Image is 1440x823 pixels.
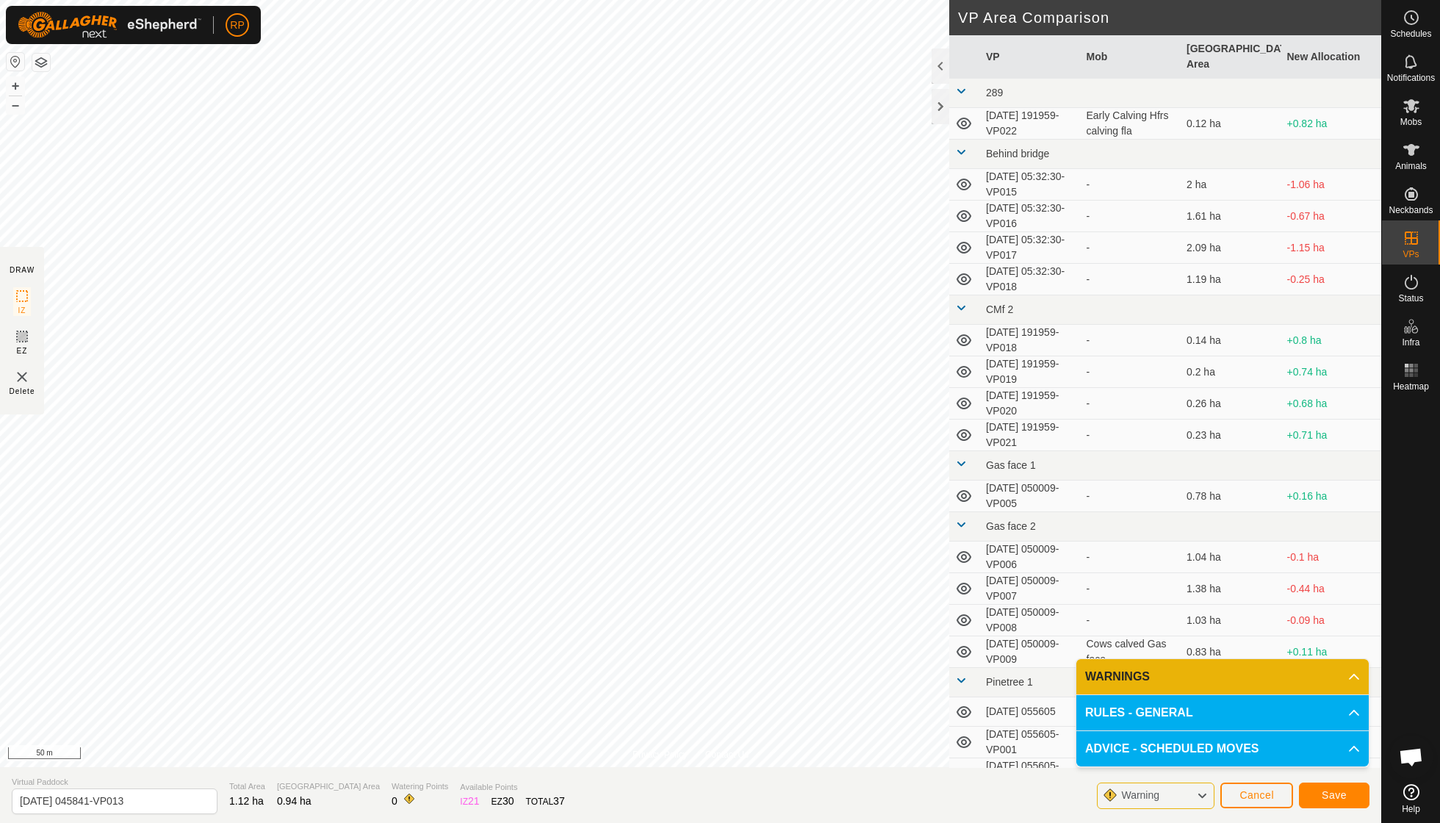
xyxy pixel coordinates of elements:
[1087,489,1176,504] div: -
[1281,35,1382,79] th: New Allocation
[1389,206,1433,215] span: Neckbands
[980,758,1081,790] td: [DATE] 055605-VP002
[553,795,565,807] span: 37
[1281,325,1382,356] td: +0.8 ha
[1181,108,1281,140] td: 0.12 ha
[980,35,1081,79] th: VP
[980,325,1081,356] td: [DATE] 191959-VP018
[1181,35,1281,79] th: [GEOGRAPHIC_DATA] Area
[1281,636,1382,668] td: +0.11 ha
[17,345,28,356] span: EZ
[980,108,1081,140] td: [DATE] 191959-VP022
[1389,735,1433,779] div: Open chat
[1398,294,1423,303] span: Status
[1087,550,1176,565] div: -
[18,305,26,316] span: IZ
[980,481,1081,512] td: [DATE] 050009-VP005
[10,386,35,397] span: Delete
[392,780,448,793] span: Watering Points
[277,780,380,793] span: [GEOGRAPHIC_DATA] Area
[958,9,1381,26] h2: VP Area Comparison
[1181,169,1281,201] td: 2 ha
[13,368,31,386] img: VP
[1402,338,1419,347] span: Infra
[1281,232,1382,264] td: -1.15 ha
[986,520,1036,532] span: Gas face 2
[980,356,1081,388] td: [DATE] 191959-VP019
[10,265,35,276] div: DRAW
[705,748,749,761] a: Contact Us
[1239,789,1274,801] span: Cancel
[980,201,1081,232] td: [DATE] 05:32:30-VP016
[1281,108,1382,140] td: +0.82 ha
[1181,388,1281,420] td: 0.26 ha
[980,264,1081,295] td: [DATE] 05:32:30-VP018
[492,794,514,809] div: EZ
[980,542,1081,573] td: [DATE] 050009-VP006
[980,605,1081,636] td: [DATE] 050009-VP008
[7,96,24,114] button: –
[986,148,1049,159] span: Behind bridge
[1087,333,1176,348] div: -
[12,776,217,788] span: Virtual Paddock
[460,794,479,809] div: IZ
[1281,356,1382,388] td: +0.74 ha
[1181,325,1281,356] td: 0.14 ha
[1299,783,1369,808] button: Save
[1322,789,1347,801] span: Save
[986,303,1013,315] span: CMf 2
[1181,264,1281,295] td: 1.19 ha
[980,232,1081,264] td: [DATE] 05:32:30-VP017
[1081,35,1181,79] th: Mob
[1281,481,1382,512] td: +0.16 ha
[633,748,688,761] a: Privacy Policy
[980,420,1081,451] td: [DATE] 191959-VP021
[1281,605,1382,636] td: -0.09 ha
[1076,695,1369,730] p-accordion-header: RULES - GENERAL
[1087,177,1176,193] div: -
[1402,805,1420,813] span: Help
[1085,668,1150,686] span: WARNINGS
[1220,783,1293,808] button: Cancel
[1281,201,1382,232] td: -0.67 ha
[1393,382,1429,391] span: Heatmap
[1400,118,1422,126] span: Mobs
[1281,388,1382,420] td: +0.68 ha
[526,794,565,809] div: TOTAL
[1076,731,1369,766] p-accordion-header: ADVICE - SCHEDULED MOVES
[980,697,1081,727] td: [DATE] 055605
[1087,636,1176,667] div: Cows calved Gas face
[1087,272,1176,287] div: -
[1281,420,1382,451] td: +0.71 ha
[1087,364,1176,380] div: -
[1281,542,1382,573] td: -0.1 ha
[1390,29,1431,38] span: Schedules
[1087,613,1176,628] div: -
[392,795,397,807] span: 0
[1085,704,1193,722] span: RULES - GENERAL
[1281,264,1382,295] td: -0.25 ha
[7,77,24,95] button: +
[229,795,264,807] span: 1.12 ha
[1181,605,1281,636] td: 1.03 ha
[986,676,1033,688] span: Pinetree 1
[1382,778,1440,819] a: Help
[1087,581,1176,597] div: -
[503,795,514,807] span: 30
[980,573,1081,605] td: [DATE] 050009-VP007
[1181,356,1281,388] td: 0.2 ha
[460,781,564,794] span: Available Points
[980,727,1081,758] td: [DATE] 055605-VP001
[1181,201,1281,232] td: 1.61 ha
[980,388,1081,420] td: [DATE] 191959-VP020
[1395,162,1427,170] span: Animals
[1281,169,1382,201] td: -1.06 ha
[980,636,1081,668] td: [DATE] 050009-VP009
[7,53,24,71] button: Reset Map
[1087,108,1176,139] div: Early Calving Hfrs calving fla
[1181,542,1281,573] td: 1.04 ha
[1087,428,1176,443] div: -
[1181,481,1281,512] td: 0.78 ha
[1087,396,1176,412] div: -
[277,795,312,807] span: 0.94 ha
